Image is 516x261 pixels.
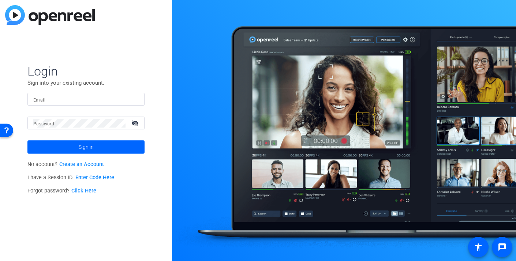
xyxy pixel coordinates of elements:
[27,174,114,181] span: I have a Session ID.
[27,79,145,87] p: Sign into your existing account.
[79,138,94,156] span: Sign in
[27,188,96,194] span: Forgot password?
[27,140,145,154] button: Sign in
[27,161,104,168] span: No account?
[59,161,104,168] a: Create an Account
[75,174,114,181] a: Enter Code Here
[71,188,96,194] a: Click Here
[127,118,145,128] mat-icon: visibility_off
[33,98,45,103] mat-label: Email
[498,243,506,251] mat-icon: message
[27,63,145,79] span: Login
[33,121,54,126] mat-label: Password
[474,243,483,251] mat-icon: accessibility
[5,5,95,25] img: blue-gradient.svg
[33,95,139,104] input: Enter Email Address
